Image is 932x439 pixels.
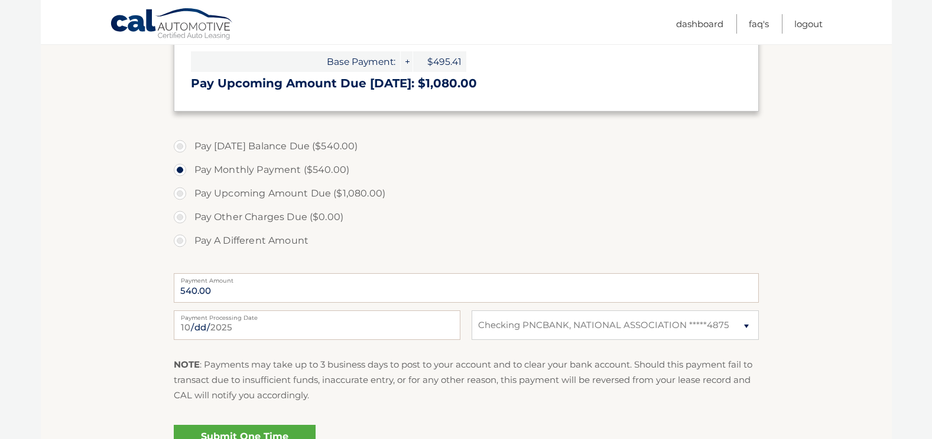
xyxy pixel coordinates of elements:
[794,14,823,34] a: Logout
[413,51,466,72] span: $495.41
[174,359,200,370] strong: NOTE
[174,273,759,283] label: Payment Amount
[110,8,234,42] a: Cal Automotive
[676,14,723,34] a: Dashboard
[174,310,460,320] label: Payment Processing Date
[174,310,460,340] input: Payment Date
[191,76,742,91] h3: Pay Upcoming Amount Due [DATE]: $1,080.00
[174,229,759,253] label: Pay A Different Amount
[174,205,759,229] label: Pay Other Charges Due ($0.00)
[174,357,759,404] p: : Payments may take up to 3 business days to post to your account and to clear your bank account....
[174,135,759,158] label: Pay [DATE] Balance Due ($540.00)
[401,51,413,72] span: +
[174,182,759,205] label: Pay Upcoming Amount Due ($1,080.00)
[749,14,769,34] a: FAQ's
[191,51,400,72] span: Base Payment:
[174,158,759,182] label: Pay Monthly Payment ($540.00)
[174,273,759,303] input: Payment Amount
